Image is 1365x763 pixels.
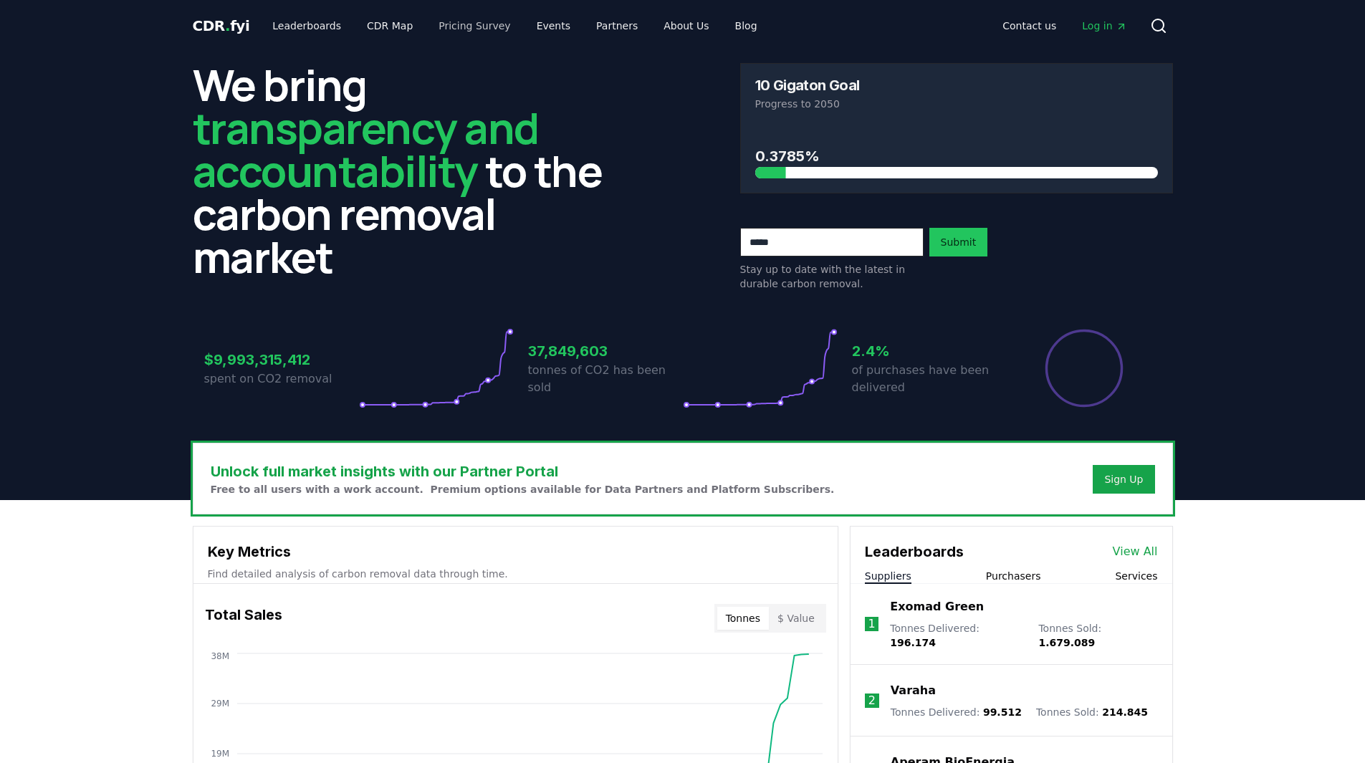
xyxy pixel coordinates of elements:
[528,362,683,396] p: tonnes of CO2 has been sold
[755,97,1158,111] p: Progress to 2050
[208,541,823,562] h3: Key Metrics
[1071,13,1138,39] a: Log in
[427,13,522,39] a: Pricing Survey
[983,706,1022,718] span: 99.512
[528,340,683,362] h3: 37,849,603
[585,13,649,39] a: Partners
[755,78,860,92] h3: 10 Gigaton Goal
[1082,19,1126,33] span: Log in
[890,598,984,615] a: Exomad Green
[193,98,539,200] span: transparency and accountability
[525,13,582,39] a: Events
[1038,621,1157,650] p: Tonnes Sold :
[1093,465,1154,494] button: Sign Up
[991,13,1068,39] a: Contact us
[891,705,1022,719] p: Tonnes Delivered :
[891,682,936,699] a: Varaha
[1104,472,1143,486] a: Sign Up
[1044,328,1124,408] div: Percentage of sales delivered
[205,604,282,633] h3: Total Sales
[929,228,988,256] button: Submit
[865,541,964,562] h3: Leaderboards
[211,482,835,496] p: Free to all users with a work account. Premium options available for Data Partners and Platform S...
[868,615,875,633] p: 1
[211,749,229,759] tspan: 19M
[769,607,823,630] button: $ Value
[991,13,1138,39] nav: Main
[355,13,424,39] a: CDR Map
[724,13,769,39] a: Blog
[225,17,230,34] span: .
[211,651,229,661] tspan: 38M
[1038,637,1095,648] span: 1.679.089
[740,262,924,291] p: Stay up to date with the latest in durable carbon removal.
[1115,569,1157,583] button: Services
[204,349,359,370] h3: $9,993,315,412
[755,145,1158,167] h3: 0.3785%
[890,621,1024,650] p: Tonnes Delivered :
[652,13,720,39] a: About Us
[852,340,1007,362] h3: 2.4%
[852,362,1007,396] p: of purchases have been delivered
[890,637,936,648] span: 196.174
[193,17,250,34] span: CDR fyi
[208,567,823,581] p: Find detailed analysis of carbon removal data through time.
[261,13,353,39] a: Leaderboards
[986,569,1041,583] button: Purchasers
[204,370,359,388] p: spent on CO2 removal
[211,461,835,482] h3: Unlock full market insights with our Partner Portal
[717,607,769,630] button: Tonnes
[1102,706,1148,718] span: 214.845
[1036,705,1148,719] p: Tonnes Sold :
[211,699,229,709] tspan: 29M
[193,16,250,36] a: CDR.fyi
[868,692,876,709] p: 2
[261,13,768,39] nav: Main
[1113,543,1158,560] a: View All
[193,63,626,278] h2: We bring to the carbon removal market
[865,569,911,583] button: Suppliers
